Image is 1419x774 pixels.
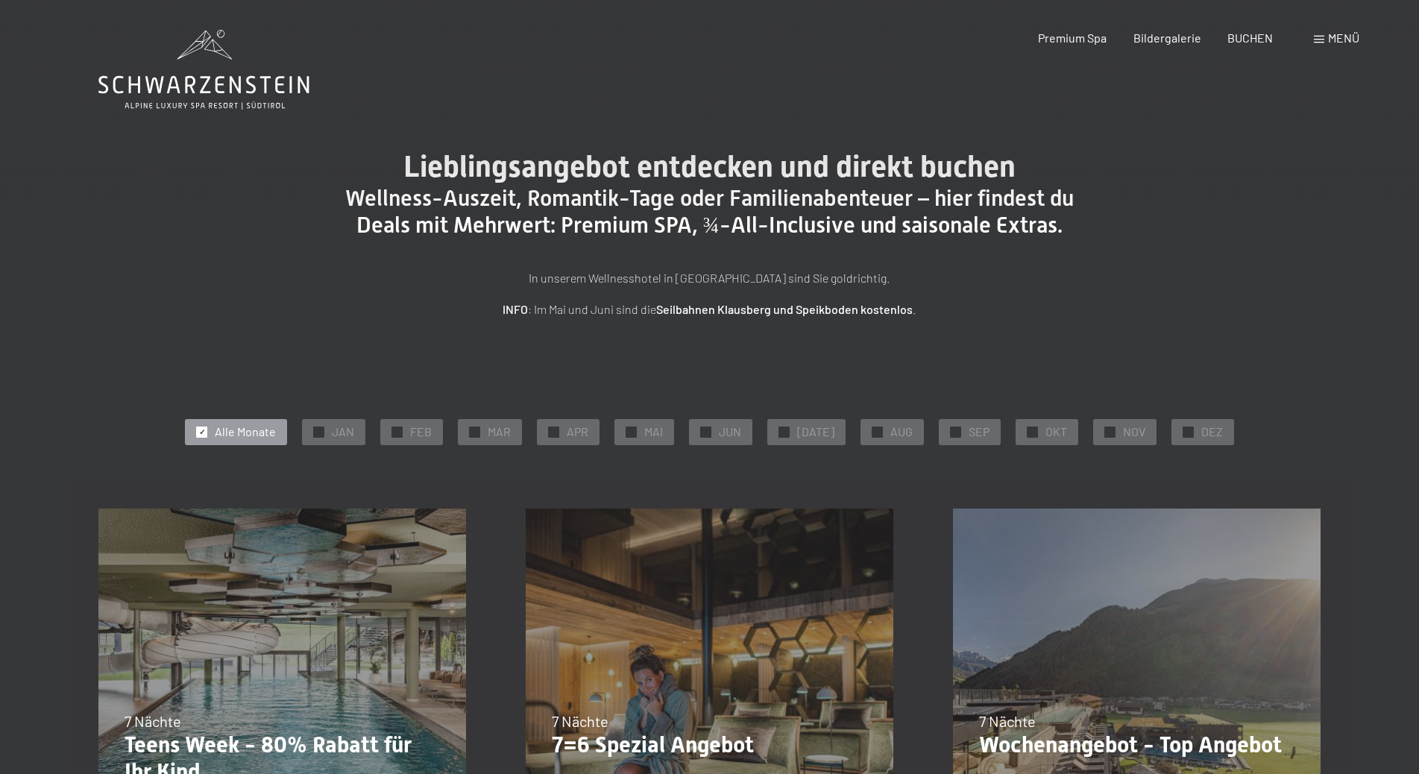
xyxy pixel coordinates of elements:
span: ✓ [1107,427,1113,437]
span: JUN [719,424,741,440]
span: ✓ [199,427,205,437]
a: Bildergalerie [1133,31,1201,45]
span: OKT [1045,424,1067,440]
a: Premium Spa [1038,31,1107,45]
span: Wellness-Auszeit, Romantik-Tage oder Familienabenteuer – hier findest du Deals mit Mehrwert: Prem... [345,185,1074,238]
p: : Im Mai und Juni sind die . [337,300,1083,319]
p: 7=6 Spezial Angebot [552,731,867,758]
span: 7 Nächte [552,712,608,730]
span: ✓ [551,427,557,437]
span: NOV [1123,424,1145,440]
strong: INFO [503,302,528,316]
span: [DATE] [797,424,834,440]
span: 7 Nächte [979,712,1036,730]
span: ✓ [316,427,322,437]
span: FEB [410,424,432,440]
span: ✓ [875,427,881,437]
span: ✓ [1030,427,1036,437]
span: ✓ [953,427,959,437]
strong: Seilbahnen Klausberg und Speikboden kostenlos [656,302,913,316]
span: Menü [1328,31,1359,45]
span: JAN [332,424,354,440]
span: ✓ [394,427,400,437]
p: In unserem Wellnesshotel in [GEOGRAPHIC_DATA] sind Sie goldrichtig. [337,268,1083,288]
a: BUCHEN [1227,31,1273,45]
span: ✓ [472,427,478,437]
span: SEP [969,424,989,440]
span: ✓ [1186,427,1192,437]
span: ✓ [781,427,787,437]
span: ✓ [703,427,709,437]
span: Alle Monate [215,424,276,440]
span: Lieblingsangebot entdecken und direkt buchen [403,149,1016,184]
span: 7 Nächte [125,712,181,730]
span: DEZ [1201,424,1223,440]
span: AUG [890,424,913,440]
p: Wochenangebot - Top Angebot [979,731,1294,758]
span: MAR [488,424,511,440]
